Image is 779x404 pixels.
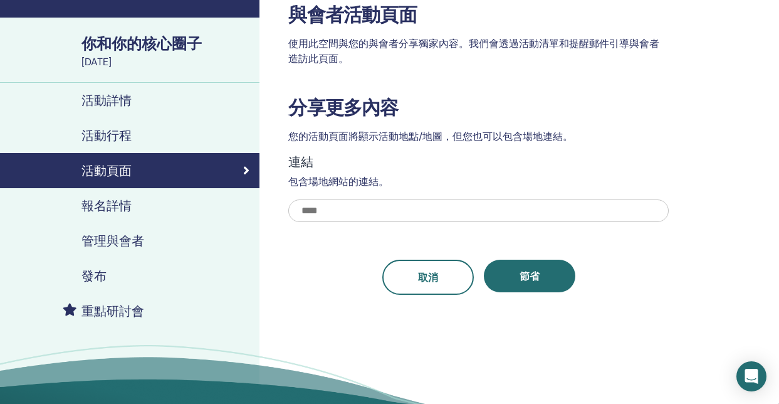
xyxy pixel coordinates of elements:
[288,95,398,120] font: 分享更多內容
[81,268,107,284] font: 發布
[81,34,202,53] font: 你和你的核心圈子
[288,37,659,65] font: 使用此空間與您的與會者分享獨家內容。我們會透過活動清單和提醒郵件引導與會者造訪此頁面。
[81,162,132,179] font: 活動頁面
[418,271,438,284] font: 取消
[382,260,474,295] a: 取消
[288,130,573,143] font: 您的活動頁面將顯示活動地點/地圖，但您也可以包含場地連結。
[288,3,416,27] font: 與會者活動頁面
[81,198,132,214] font: 報名詳情
[520,270,540,283] font: 節省
[288,154,313,170] font: 連結
[81,303,144,319] font: 重點研討會
[81,127,132,144] font: 活動行程
[81,92,132,109] font: 活動詳情
[74,33,259,70] a: 你和你的核心圈子[DATE]
[81,233,144,249] font: 管理與會者
[288,175,389,188] font: 包含場地網站的連結。
[484,260,575,292] button: 節省
[736,361,766,391] div: 開啟 Intercom Messenger
[81,55,112,68] font: [DATE]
